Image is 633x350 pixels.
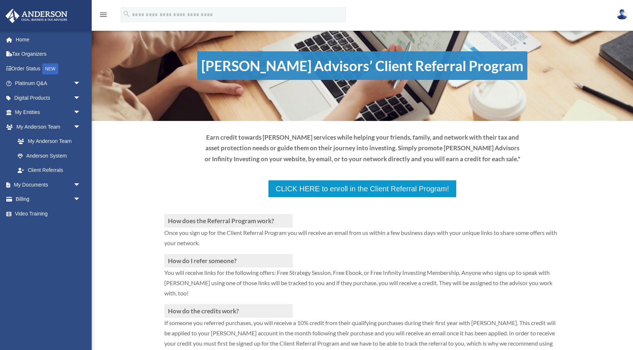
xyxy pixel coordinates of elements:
a: Platinum Q&Aarrow_drop_down [5,76,92,91]
i: menu [99,10,108,19]
a: CLICK HERE to enroll in the Client Referral Program! [268,180,457,198]
span: arrow_drop_down [73,119,88,135]
i: search [122,10,131,18]
h1: [PERSON_NAME] Advisors’ Client Referral Program [197,51,527,80]
a: Client Referrals [10,163,88,178]
a: Digital Productsarrow_drop_down [5,91,92,105]
a: My Entitiesarrow_drop_down [5,105,92,120]
div: NEW [42,63,58,74]
span: arrow_drop_down [73,192,88,207]
span: arrow_drop_down [73,177,88,192]
span: arrow_drop_down [73,76,88,91]
p: Once you sign up for the Client Referral Program you will receive an email from us within a few b... [164,228,560,254]
p: You will receive links for the following offers: Free Strategy Session, Free Ebook, or Free Infin... [164,268,560,304]
a: My Documentsarrow_drop_down [5,177,92,192]
a: Tax Organizers [5,47,92,62]
h3: How do the credits work? [164,304,293,318]
p: Earn credit towards [PERSON_NAME] services while helping your friends, family, and network with t... [204,132,521,165]
a: Anderson System [10,148,92,163]
img: Anderson Advisors Platinum Portal [3,9,70,23]
a: Billingarrow_drop_down [5,192,92,207]
a: My Anderson Team [10,134,92,149]
img: User Pic [616,9,627,20]
a: My Anderson Teamarrow_drop_down [5,119,92,134]
h3: How do I refer someone? [164,254,293,268]
span: arrow_drop_down [73,105,88,120]
a: Home [5,32,92,47]
a: Video Training [5,206,92,221]
h3: How does the Referral Program work? [164,214,293,228]
span: arrow_drop_down [73,91,88,106]
a: menu [99,13,108,19]
a: Order StatusNEW [5,61,92,76]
